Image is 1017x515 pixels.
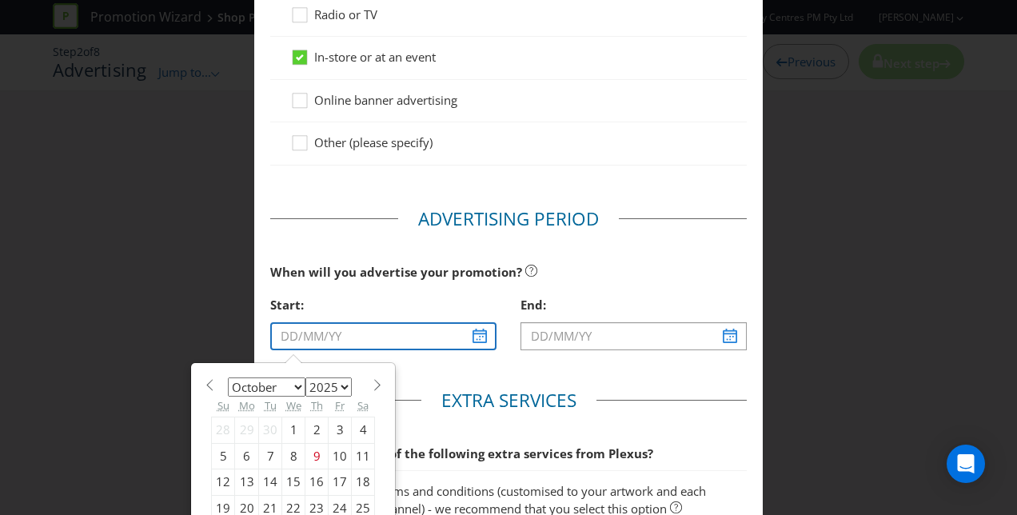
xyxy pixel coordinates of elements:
span: Online banner advertising [314,92,457,108]
abbr: Tuesday [265,398,277,413]
div: 7 [259,443,282,469]
div: 6 [235,443,259,469]
abbr: Saturday [357,398,369,413]
div: 5 [212,443,235,469]
div: 4 [352,417,375,443]
div: 10 [329,443,352,469]
span: When will you advertise your promotion? [270,264,522,280]
div: 11 [352,443,375,469]
span: Would you like any of the following extra services from Plexus? [270,445,653,461]
div: 30 [259,417,282,443]
legend: Advertising Period [398,206,619,232]
div: 28 [212,417,235,443]
div: 8 [282,443,305,469]
abbr: Monday [239,398,255,413]
div: 18 [352,469,375,495]
input: DD/MM/YY [520,322,747,350]
div: Start: [270,289,497,321]
span: Other (please specify) [314,134,433,150]
span: In-store or at an event [314,49,436,65]
legend: Extra Services [421,388,596,413]
div: 15 [282,469,305,495]
div: 2 [305,417,329,443]
div: 12 [212,469,235,495]
div: Open Intercom Messenger [947,445,985,483]
div: 1 [282,417,305,443]
abbr: Thursday [311,398,323,413]
div: End: [520,289,747,321]
abbr: Wednesday [286,398,301,413]
div: 16 [305,469,329,495]
div: 3 [329,417,352,443]
abbr: Friday [335,398,345,413]
div: 14 [259,469,282,495]
input: DD/MM/YY [270,322,497,350]
div: 29 [235,417,259,443]
span: Radio or TV [314,6,377,22]
div: 17 [329,469,352,495]
div: 13 [235,469,259,495]
div: 9 [305,443,329,469]
abbr: Sunday [217,398,229,413]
